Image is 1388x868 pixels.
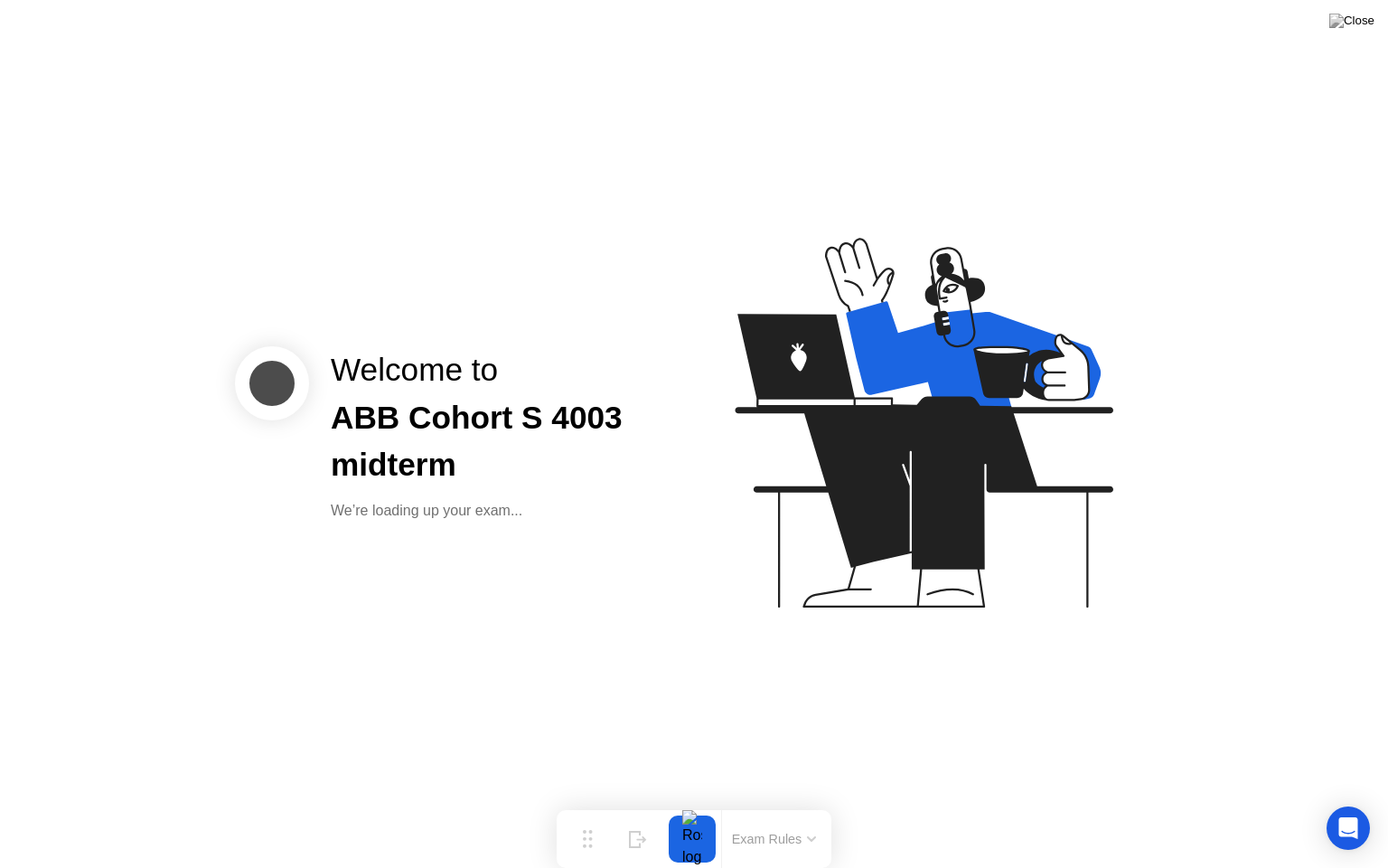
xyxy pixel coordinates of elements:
[1327,807,1370,850] div: Open Intercom Messenger
[331,346,665,394] div: Welcome to
[331,394,665,490] div: ABB Cohort S 4003 midterm
[1329,14,1374,28] img: Close
[727,831,822,847] button: Exam Rules
[331,500,665,522] div: We’re loading up your exam...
